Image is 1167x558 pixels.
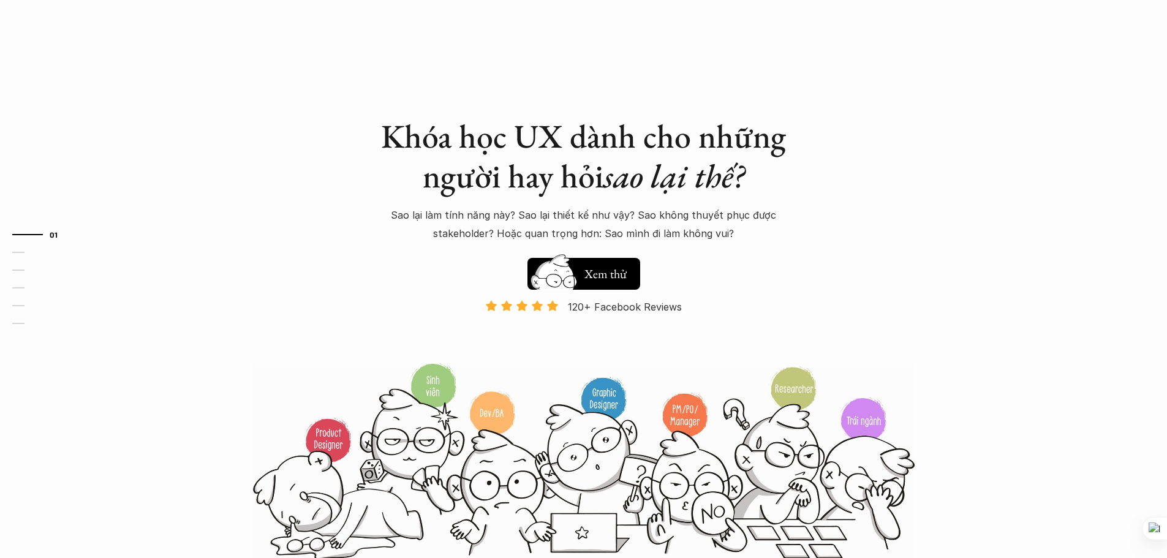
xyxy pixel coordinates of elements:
[568,298,682,316] p: 120+ Facebook Reviews
[603,154,744,197] em: sao lại thế?
[12,227,70,242] a: 01
[369,206,798,243] p: Sao lại làm tính năng này? Sao lại thiết kế như vậy? Sao không thuyết phục được stakeholder? Hoặc...
[50,230,58,239] strong: 01
[369,116,798,196] h1: Khóa học UX dành cho những người hay hỏi
[583,265,628,282] h5: Xem thử
[527,252,640,290] a: Xem thử
[475,300,693,361] a: 120+ Facebook Reviews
